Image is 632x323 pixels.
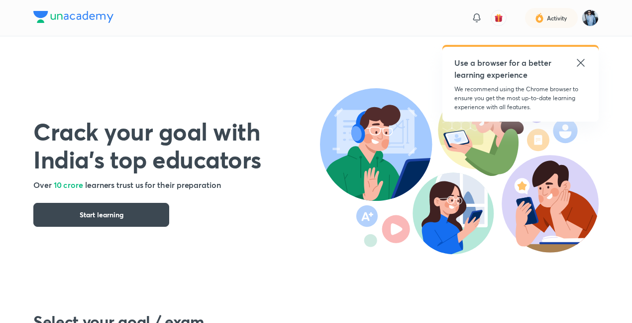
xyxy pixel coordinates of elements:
[33,117,320,173] h1: Crack your goal with India’s top educators
[33,203,169,227] button: Start learning
[80,210,123,220] span: Start learning
[54,179,83,190] span: 10 crore
[454,85,587,112] p: We recommend using the Chrome browser to ensure you get the most up-to-date learning experience w...
[33,179,320,191] h5: Over learners trust us for their preparation
[454,57,553,81] h5: Use a browser for a better learning experience
[491,10,507,26] button: avatar
[320,88,599,254] img: header
[494,13,503,22] img: avatar
[582,9,599,26] img: Shipu
[535,12,544,24] img: activity
[33,11,113,23] img: Company Logo
[33,11,113,25] a: Company Logo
